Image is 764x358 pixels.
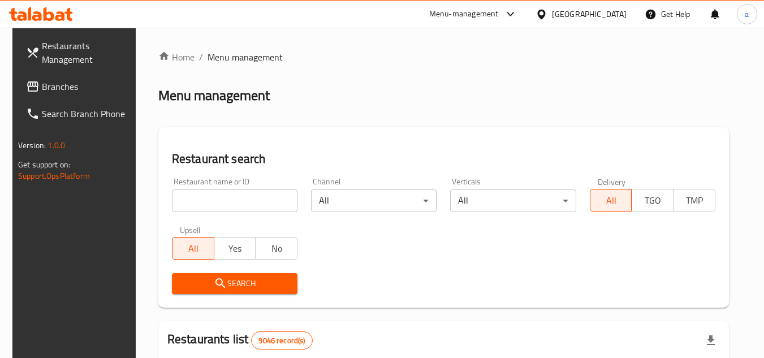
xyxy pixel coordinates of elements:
button: TMP [673,189,715,212]
input: Search for restaurant name or ID.. [172,189,297,212]
span: Menu management [208,50,283,64]
span: All [177,240,210,257]
button: All [590,189,632,212]
a: Home [158,50,195,64]
button: No [255,237,297,260]
a: Restaurants Management [17,32,140,73]
span: All [595,192,628,209]
a: Search Branch Phone [17,100,140,127]
span: Search Branch Phone [42,107,131,120]
div: Total records count [251,331,312,350]
span: 9046 record(s) [252,335,312,346]
h2: Restaurants list [167,331,313,350]
span: TGO [636,192,669,209]
button: Yes [214,237,256,260]
nav: breadcrumb [158,50,729,64]
span: Version: [18,138,46,153]
button: Search [172,273,297,294]
span: 1.0.0 [48,138,65,153]
button: All [172,237,214,260]
div: [GEOGRAPHIC_DATA] [552,8,627,20]
li: / [199,50,203,64]
a: Branches [17,73,140,100]
div: All [311,189,437,212]
label: Delivery [598,178,626,186]
span: TMP [678,192,711,209]
span: Branches [42,80,131,93]
div: Export file [697,327,724,354]
span: a [745,8,749,20]
label: Upsell [180,226,201,234]
h2: Restaurant search [172,150,715,167]
div: All [450,189,576,212]
span: Yes [219,240,252,257]
span: No [260,240,293,257]
span: Get support on: [18,157,70,172]
button: TGO [631,189,674,212]
div: Menu-management [429,7,499,21]
span: Search [181,277,288,291]
h2: Menu management [158,87,270,105]
span: Restaurants Management [42,39,131,66]
a: Support.OpsPlatform [18,169,90,183]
